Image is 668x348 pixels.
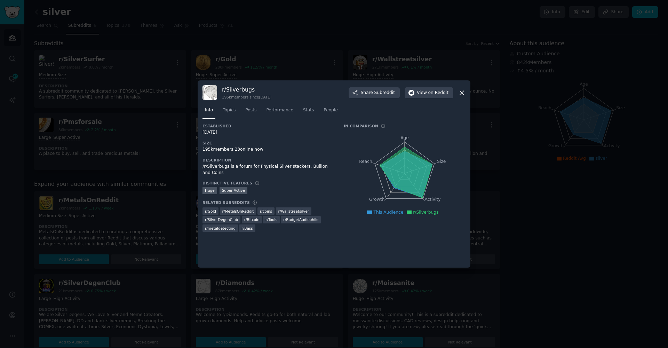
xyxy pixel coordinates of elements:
[202,141,334,145] h3: Size
[344,124,378,128] h3: In Comparison
[369,197,384,202] tspan: Growth
[265,217,277,222] span: r/ Tools
[220,187,248,194] div: Super Active
[400,135,409,140] tspan: Age
[202,164,334,176] div: /r/Silverbugs is a forum for Physical Silver stackers. Bullion and Coins
[202,181,252,185] h3: Distinctive Features
[202,187,217,194] div: Huge
[324,107,338,113] span: People
[245,107,256,113] span: Posts
[359,159,372,164] tspan: Reach
[222,95,271,100] div: 195k members since [DATE]
[413,210,438,215] span: r/Silverbugs
[223,107,236,113] span: Topics
[361,90,395,96] span: Share
[243,105,259,119] a: Posts
[417,90,448,96] span: View
[205,226,236,231] span: r/ metaldetecting
[202,85,217,100] img: Silverbugs
[264,105,296,119] a: Performance
[241,226,253,231] span: r/ Bass
[205,107,213,113] span: Info
[425,197,441,202] tspan: Activity
[405,87,453,98] button: Viewon Reddit
[202,200,250,205] h3: Related Subreddits
[374,90,395,96] span: Subreddit
[202,129,334,136] div: [DATE]
[373,210,403,215] span: This Audience
[244,217,260,222] span: r/ Bitcoin
[437,159,446,164] tspan: Size
[205,209,216,214] span: r/ Gold
[260,209,272,214] span: r/ coins
[220,105,238,119] a: Topics
[222,209,254,214] span: r/ MetalsOnReddit
[202,124,334,128] h3: Established
[428,90,448,96] span: on Reddit
[321,105,340,119] a: People
[283,217,318,222] span: r/ BudgetAudiophile
[278,209,309,214] span: r/ Wallstreetsilver
[202,158,334,163] h3: Description
[202,147,334,153] div: 195k members, 23 online now
[205,217,238,222] span: r/ SilverDegenClub
[266,107,293,113] span: Performance
[202,105,215,119] a: Info
[303,107,314,113] span: Stats
[222,86,271,93] h3: r/ Silverbugs
[349,87,400,98] button: ShareSubreddit
[301,105,316,119] a: Stats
